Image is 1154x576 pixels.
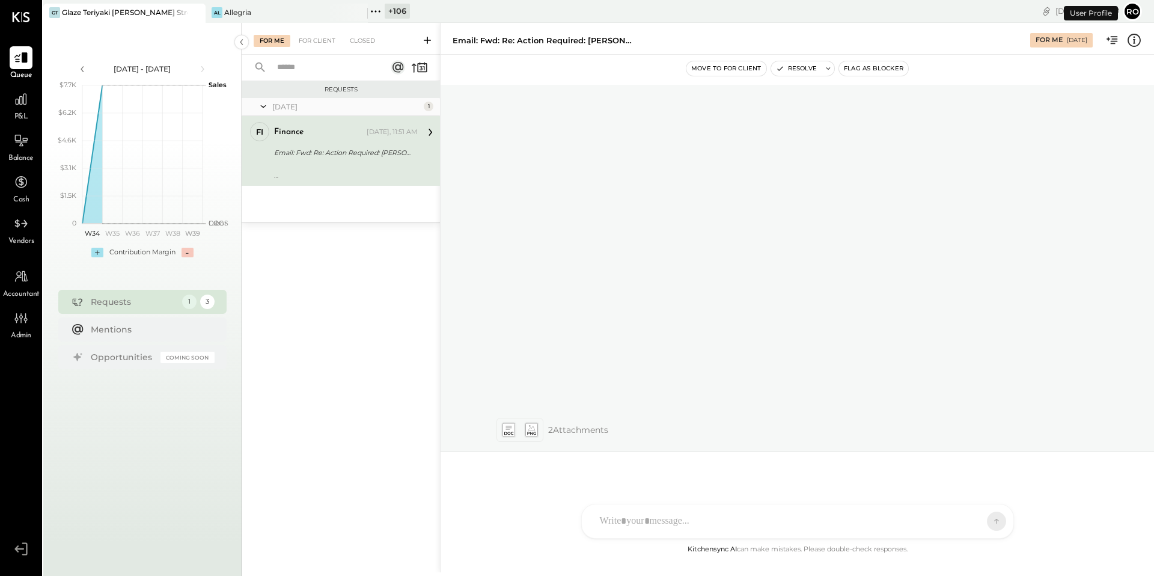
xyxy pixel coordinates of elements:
[1,88,41,123] a: P&L
[1,307,41,342] a: Admin
[1036,35,1063,45] div: For Me
[49,7,60,18] div: GT
[248,85,434,94] div: Requests
[272,102,421,112] div: [DATE]
[91,64,194,74] div: [DATE] - [DATE]
[1067,36,1087,44] div: [DATE]
[1,212,41,247] a: Vendors
[839,61,908,76] button: Flag as Blocker
[1064,6,1118,20] div: User Profile
[1,46,41,81] a: Queue
[548,418,608,442] span: 2 Attachment s
[771,61,822,76] button: Resolve
[182,248,194,257] div: -
[256,126,263,138] div: fi
[160,352,215,363] div: Coming Soon
[424,102,433,111] div: 1
[72,219,76,227] text: 0
[1,129,41,164] a: Balance
[165,229,180,237] text: W38
[254,35,290,47] div: For Me
[686,61,766,76] button: Move to for client
[8,153,34,164] span: Balance
[14,112,28,123] span: P&L
[1,171,41,206] a: Cash
[453,35,633,46] div: Email: Fwd: Re: Action Required: [PERSON_NAME]
[209,219,227,227] text: Labor
[60,191,76,200] text: $1.5K
[124,229,139,237] text: W36
[274,126,304,138] div: finance
[200,295,215,309] div: 3
[85,229,100,237] text: W34
[212,7,222,18] div: Al
[62,7,188,17] div: Glaze Teriyaki [PERSON_NAME] Street - [PERSON_NAME] River [PERSON_NAME] LLC
[367,127,418,137] div: [DATE], 11:51 AM
[60,81,76,89] text: $7.7K
[105,229,120,237] text: W35
[385,4,410,19] div: + 106
[8,236,34,247] span: Vendors
[109,248,176,257] div: Contribution Margin
[58,108,76,117] text: $6.2K
[13,195,29,206] span: Cash
[224,7,251,17] div: Allegria
[91,351,154,363] div: Opportunities
[1055,5,1120,17] div: [DATE]
[1040,5,1052,17] div: copy link
[209,81,227,89] text: Sales
[185,229,200,237] text: W39
[293,35,341,47] div: For Client
[344,35,381,47] div: Closed
[274,147,414,159] div: Email: Fwd: Re: Action Required: [PERSON_NAME]
[1123,2,1142,21] button: Ro
[60,164,76,172] text: $3.1K
[58,136,76,144] text: $4.6K
[1,265,41,300] a: Accountant
[91,323,209,335] div: Mentions
[91,248,103,257] div: +
[145,229,159,237] text: W37
[11,331,31,342] span: Admin
[10,70,32,81] span: Queue
[3,289,40,300] span: Accountant
[91,296,176,308] div: Requests
[182,295,197,309] div: 1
